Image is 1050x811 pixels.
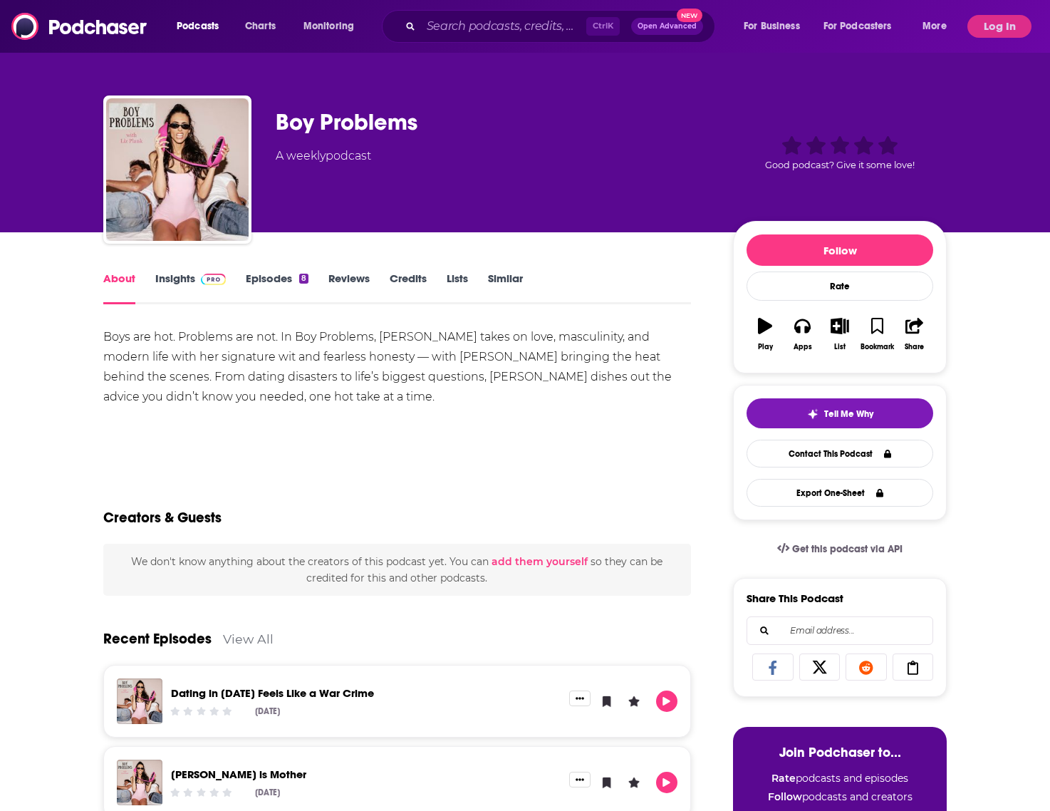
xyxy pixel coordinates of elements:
button: Apps [784,309,821,360]
img: Podchaser Pro [201,274,226,285]
img: Heather Graham is Mother [117,760,162,805]
button: add them yourself [492,556,588,567]
h3: Join Podchaser to... [747,744,932,760]
button: Show More Button [569,772,591,787]
a: View All [223,631,274,646]
div: Bookmark [861,343,894,351]
button: Export One-Sheet [747,479,933,507]
span: New [677,9,702,22]
span: Good podcast? Give it some love! [765,160,915,170]
span: Charts [245,16,276,36]
button: Leave a Rating [623,772,645,793]
a: About [103,272,135,304]
a: Share on Reddit [846,654,887,681]
a: Share on X/Twitter [799,654,841,681]
div: Apps [794,343,812,351]
a: Charts [236,15,284,38]
button: open menu [167,15,237,38]
div: Search followers [747,616,933,645]
a: Lists [447,272,468,304]
span: Podcasts [177,16,219,36]
a: Credits [390,272,427,304]
button: Play [656,772,677,793]
img: Podchaser - Follow, Share and Rate Podcasts [11,13,148,40]
div: Rate [747,272,933,301]
input: Email address... [759,617,921,644]
span: We don't know anything about the creators of this podcast yet . You can so they can be credited f... [131,555,662,584]
a: Heather Graham is Mother [171,768,306,781]
button: Show More Button [569,691,591,706]
div: [DATE] [255,787,280,797]
span: For Podcasters [823,16,892,36]
a: Get this podcast via API [766,532,914,567]
div: Community Rating: 0 out of 5 [169,787,234,797]
img: Boy Problems [106,98,249,241]
div: Community Rating: 0 out of 5 [169,706,234,716]
strong: Follow [768,790,802,803]
span: For Business [744,16,800,36]
button: open menu [734,15,818,38]
span: Ctrl K [586,17,620,36]
input: Search podcasts, credits, & more... [421,15,586,38]
button: Follow [747,234,933,266]
button: Open AdvancedNew [631,18,703,35]
img: Dating in 2025 Feels Like a War Crime [117,678,162,724]
div: List [834,343,846,351]
button: Bookmark Episode [596,772,618,793]
strong: Rate [771,772,796,785]
button: Share [896,309,933,360]
li: podcasts and episodes [747,772,932,785]
button: tell me why sparkleTell Me Why [747,398,933,428]
div: Share [905,343,924,351]
a: Episodes8 [246,272,308,304]
button: open menu [293,15,373,38]
div: Play [758,343,773,351]
span: Tell Me Why [824,408,873,420]
h3: Share This Podcast [747,592,843,605]
h2: Creators & Guests [103,509,222,527]
button: Play [747,309,784,360]
button: open menu [913,15,965,38]
div: [DATE] [255,706,280,716]
button: Log In [967,15,1031,38]
div: Search podcasts, credits, & more... [395,10,729,43]
a: Recent Episodes [103,630,212,648]
a: Dating in 2025 Feels Like a War Crime [171,686,374,700]
span: Open Advanced [638,23,697,30]
a: Similar [488,272,523,304]
button: Bookmark [858,309,895,360]
a: Copy Link [893,654,934,681]
button: List [821,309,858,360]
button: Play [656,691,677,712]
li: podcasts and creators [747,790,932,803]
a: Reviews [328,272,370,304]
button: open menu [814,15,913,38]
span: Monitoring [303,16,354,36]
div: 8 [299,274,308,284]
a: InsightsPodchaser Pro [155,272,226,304]
button: Bookmark Episode [596,691,618,712]
div: Good podcast? Give it some love! [733,108,947,197]
div: Boys are hot. Problems are not. In Boy Problems, [PERSON_NAME] takes on love, masculinity, and mo... [103,327,691,407]
a: Share on Facebook [752,654,794,681]
span: Get this podcast via API [792,543,903,555]
img: tell me why sparkle [807,408,818,420]
div: A weekly podcast [276,148,371,165]
span: More [922,16,947,36]
a: Contact This Podcast [747,440,933,468]
button: Leave a Rating [623,691,645,712]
